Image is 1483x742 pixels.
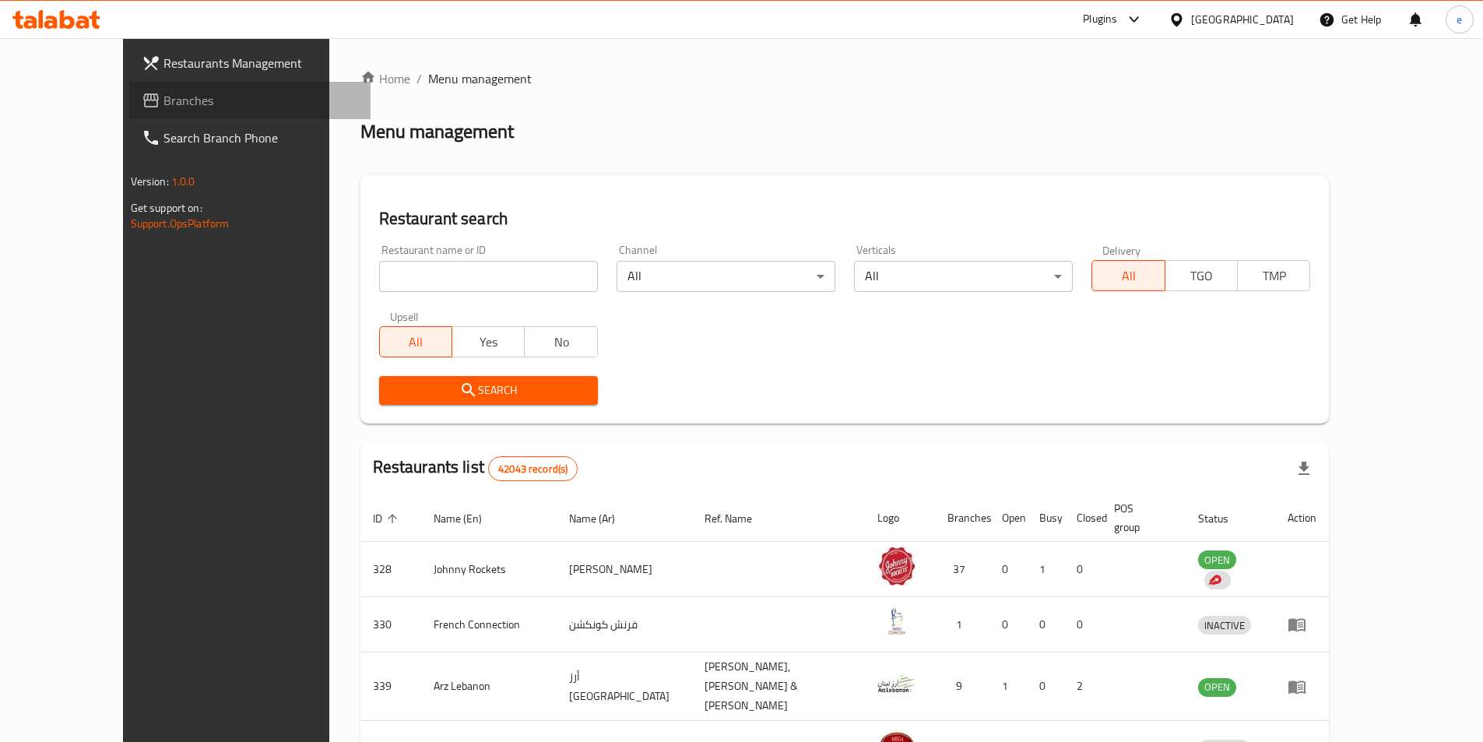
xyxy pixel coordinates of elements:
[131,171,169,192] span: Version:
[935,652,989,721] td: 9
[131,213,230,234] a: Support.OpsPlatform
[557,542,692,597] td: [PERSON_NAME]
[935,542,989,597] td: 37
[705,509,772,528] span: Ref. Name
[392,381,585,400] span: Search
[360,69,410,88] a: Home
[129,44,371,82] a: Restaurants Management
[379,207,1311,230] h2: Restaurant search
[557,652,692,721] td: أرز [GEOGRAPHIC_DATA]
[1275,494,1329,542] th: Action
[1027,494,1064,542] th: Busy
[1114,499,1167,536] span: POS group
[163,91,358,110] span: Branches
[163,54,358,72] span: Restaurants Management
[865,494,935,542] th: Logo
[1191,11,1294,28] div: [GEOGRAPHIC_DATA]
[163,128,358,147] span: Search Branch Phone
[129,119,371,156] a: Search Branch Phone
[1198,509,1249,528] span: Status
[360,69,1330,88] nav: breadcrumb
[421,652,557,721] td: Arz Lebanon
[379,261,598,292] input: Search for restaurant name or ID..
[1198,678,1236,697] div: OPEN
[1288,677,1316,696] div: Menu
[1091,260,1165,291] button: All
[1083,10,1117,29] div: Plugins
[692,652,865,721] td: [PERSON_NAME],[PERSON_NAME] & [PERSON_NAME]
[373,509,402,528] span: ID
[617,261,835,292] div: All
[452,326,525,357] button: Yes
[989,652,1027,721] td: 1
[360,597,421,652] td: 330
[171,171,195,192] span: 1.0.0
[524,326,597,357] button: No
[434,509,502,528] span: Name (En)
[557,597,692,652] td: فرنش كونكشن
[1198,550,1236,569] div: OPEN
[360,119,514,144] h2: Menu management
[459,331,518,353] span: Yes
[877,664,916,703] img: Arz Lebanon
[1198,617,1251,635] span: INACTIVE
[386,331,446,353] span: All
[1244,265,1304,287] span: TMP
[131,198,202,218] span: Get support on:
[1288,615,1316,634] div: Menu
[1098,265,1158,287] span: All
[379,376,598,405] button: Search
[421,542,557,597] td: Johnny Rockets
[421,597,557,652] td: French Connection
[379,326,452,357] button: All
[877,602,916,641] img: French Connection
[488,456,578,481] div: Total records count
[569,509,635,528] span: Name (Ar)
[1064,542,1102,597] td: 0
[360,652,421,721] td: 339
[1237,260,1310,291] button: TMP
[489,462,577,476] span: 42043 record(s)
[935,597,989,652] td: 1
[129,82,371,119] a: Branches
[1064,494,1102,542] th: Closed
[428,69,532,88] span: Menu management
[1207,573,1221,587] img: delivery hero logo
[1172,265,1232,287] span: TGO
[416,69,422,88] li: /
[1064,652,1102,721] td: 2
[1064,597,1102,652] td: 0
[989,597,1027,652] td: 0
[373,455,578,481] h2: Restaurants list
[1027,652,1064,721] td: 0
[390,311,419,322] label: Upsell
[1285,450,1323,487] div: Export file
[1027,597,1064,652] td: 0
[989,494,1027,542] th: Open
[1027,542,1064,597] td: 1
[531,331,591,353] span: No
[1198,678,1236,696] span: OPEN
[989,542,1027,597] td: 0
[877,547,916,586] img: Johnny Rockets
[1102,244,1141,255] label: Delivery
[360,542,421,597] td: 328
[1165,260,1238,291] button: TGO
[1204,571,1231,589] div: Indicates that the vendor menu management has been moved to DH Catalog service
[1457,11,1462,28] span: e
[854,261,1073,292] div: All
[1198,551,1236,569] span: OPEN
[935,494,989,542] th: Branches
